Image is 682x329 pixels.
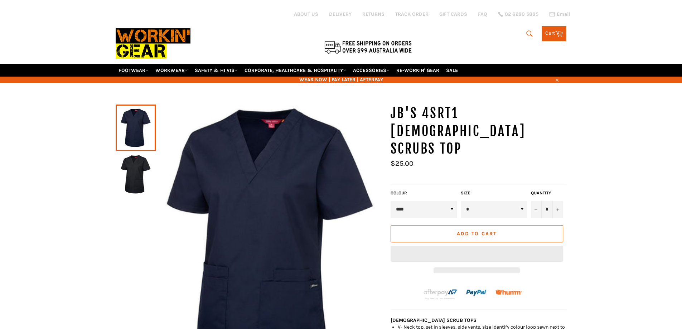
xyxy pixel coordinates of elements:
[498,12,538,17] a: 02 6280 5885
[294,11,318,18] a: ABOUT US
[531,190,563,196] label: Quantity
[116,23,190,64] img: Workin Gear leaders in Workwear, Safety Boots, PPE, Uniforms. Australia's No.1 in Workwear
[393,64,442,77] a: RE-WORKIN' GEAR
[457,231,497,237] span: Add to Cart
[478,11,487,18] a: FAQ
[531,201,542,218] button: Reduce item quantity by one
[391,317,477,323] strong: [DEMOGRAPHIC_DATA] SCRUB TOPS
[495,290,522,295] img: Humm_core_logo_RGB-01_300x60px_small_195d8312-4386-4de7-b182-0ef9b6303a37.png
[192,64,241,77] a: SAFETY & HI VIS
[323,39,413,54] img: Flat $9.95 shipping Australia wide
[443,64,461,77] a: SALE
[391,159,413,168] span: $25.00
[329,11,352,18] a: DELIVERY
[119,155,152,194] img: JB'S 4SRT1 Ladies Scrubs Top - Workin' Gear
[116,76,567,83] span: WEAR NOW | PAY LATER | AFTERPAY
[552,201,563,218] button: Increase item quantity by one
[542,26,566,41] a: Cart
[350,64,392,77] a: ACCESSORIES
[242,64,349,77] a: CORPORATE, HEALTHCARE & HOSPITALITY
[391,225,563,242] button: Add to Cart
[505,12,538,17] span: 02 6280 5885
[153,64,191,77] a: WORKWEAR
[557,12,570,17] span: Email
[391,105,567,158] h1: JB'S 4SRT1 [DEMOGRAPHIC_DATA] Scrubs Top
[461,190,527,196] label: Size
[391,190,457,196] label: COLOUR
[423,288,458,300] img: Afterpay-Logo-on-dark-bg_large.png
[362,11,384,18] a: RETURNS
[116,64,151,77] a: FOOTWEAR
[395,11,429,18] a: TRACK ORDER
[439,11,467,18] a: GIFT CARDS
[466,282,487,303] img: paypal.png
[549,11,570,17] a: Email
